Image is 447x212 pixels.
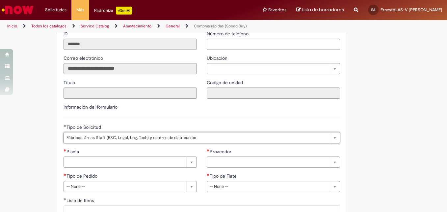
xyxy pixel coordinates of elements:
[296,7,344,13] a: Lista de borradores
[5,20,293,32] ul: Rutas de acceso a la página
[207,157,340,168] a: Borrar campo Proveedor
[194,23,247,29] a: Compras rápidas (Speed Buy)
[66,132,327,143] span: Fábricas, áreas Staff (BSC, Legal, Log, Tech) y centros de distribución
[64,30,69,37] label: Solo lectura: ID
[66,181,183,192] span: -- None --
[45,7,66,13] span: Solicitudes
[371,8,375,12] span: EA
[302,7,344,13] span: Lista de borradores
[64,149,66,152] span: Obligatorios
[210,181,327,192] span: -- None --
[207,63,340,74] a: Borrar campo Ubicación
[66,124,102,130] span: Tipo de Solicitud
[1,3,35,17] img: ServiceNow
[207,55,229,61] span: Ubicación
[116,7,132,15] p: +GenAi
[64,104,118,110] label: Información del formulario
[123,23,151,29] a: Abastecimiento
[64,55,104,61] label: Solo lectura: Correo electrónico
[94,7,132,15] div: Padroniza
[166,23,180,29] a: General
[64,88,197,99] input: Título
[76,7,84,13] span: Más
[66,173,99,179] span: Tipo de Pedido
[207,79,244,86] label: Solo lectura: Codigo de unidad
[207,31,250,37] span: Número de teléfono
[64,79,76,86] label: Solo lectura: Título
[210,173,238,179] span: Tipo de Flete
[64,39,197,50] input: ID
[64,124,66,127] span: Cumplimentación obligatoria
[64,173,66,176] span: Obligatorios
[31,23,66,29] a: Todos los catálogos
[268,7,286,13] span: Favoritos
[207,149,210,152] span: Obligatorios
[381,7,442,13] span: ErnestoLAS-V [PERSON_NAME]
[64,80,76,86] span: Solo lectura: Título
[81,23,109,29] a: Service Catalog
[207,88,340,99] input: Codigo de unidad
[7,23,17,29] a: Inicio
[64,198,66,200] span: Cumplimentación obligatoria
[207,80,244,86] span: Solo lectura: Codigo de unidad
[64,157,197,168] a: Borrar campo Planta
[210,149,233,155] span: Proveedor
[66,149,80,155] span: Planta
[64,63,197,74] input: Correo electrónico
[207,39,340,50] input: Número de teléfono
[207,173,210,176] span: Obligatorios
[64,31,69,37] span: Solo lectura: ID
[66,197,95,203] span: Lista de Itens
